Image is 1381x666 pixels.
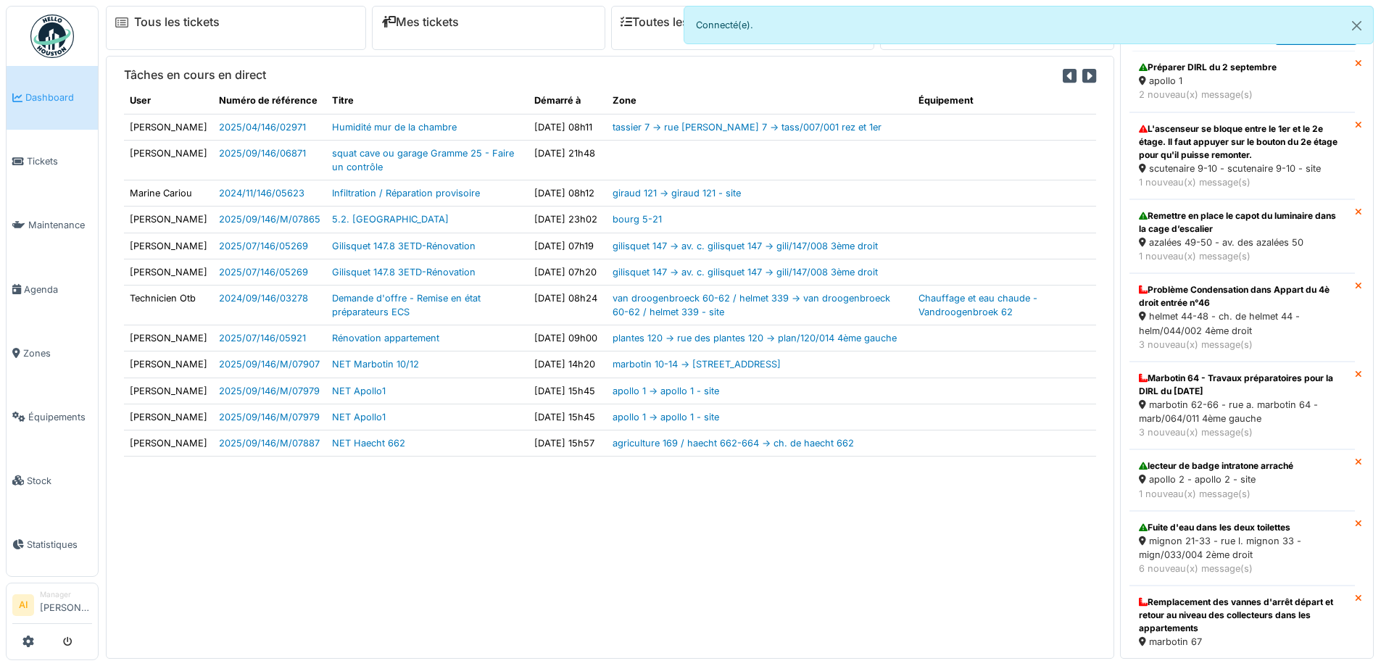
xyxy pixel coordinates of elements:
[124,378,213,404] td: [PERSON_NAME]
[528,207,607,233] td: [DATE] 23h02
[1139,534,1345,562] div: mignon 21-33 - rue l. mignon 33 - mign/033/004 2ème droit
[528,233,607,259] td: [DATE] 07h19
[528,88,607,114] th: Démarré à
[613,386,719,396] a: apollo 1 -> apollo 1 - site
[7,385,98,449] a: Équipements
[23,346,92,360] span: Zones
[40,589,92,620] li: [PERSON_NAME]
[1139,88,1345,101] div: 2 nouveau(x) message(s)
[219,333,306,344] a: 2025/07/146/05921
[621,15,729,29] a: Toutes les tâches
[528,259,607,285] td: [DATE] 07h20
[124,325,213,351] td: [PERSON_NAME]
[28,218,92,232] span: Maintenance
[528,140,607,180] td: [DATE] 21h48
[124,351,213,378] td: [PERSON_NAME]
[1139,649,1345,663] div: 1 nouveau(x) message(s)
[1139,236,1345,249] div: azalées 49-50 - av. des azalées 50
[528,285,607,325] td: [DATE] 08h24
[219,293,308,304] a: 2024/09/146/03278
[326,88,528,114] th: Titre
[28,410,92,424] span: Équipements
[1139,398,1345,425] div: marbotin 62-66 - rue a. marbotin 64 - marb/064/011 4ème gauche
[27,474,92,488] span: Stock
[219,438,320,449] a: 2025/09/146/M/07887
[1139,459,1345,473] div: lecteur de badge intratone arraché
[30,14,74,58] img: Badge_color-CXgf-gQk.svg
[684,6,1374,44] div: Connecté(e).
[7,321,98,385] a: Zones
[7,257,98,321] a: Agenda
[913,88,1096,114] th: Équipement
[613,214,662,225] a: bourg 5-21
[1340,7,1373,45] button: Close
[332,293,481,317] a: Demande d'offre - Remise en état préparateurs ECS
[7,130,98,193] a: Tickets
[219,148,306,159] a: 2025/09/146/06871
[40,589,92,600] div: Manager
[613,438,854,449] a: agriculture 169 / haecht 662-664 -> ch. de haecht 662
[332,241,476,251] a: Gilisquet 147.8 3ETD-Rénovation
[613,241,878,251] a: gilisquet 147 -> av. c. gilisquet 147 -> gili/147/008 3ème droit
[613,359,781,370] a: marbotin 10-14 -> [STREET_ADDRESS]
[219,188,304,199] a: 2024/11/146/05623
[528,180,607,207] td: [DATE] 08h12
[1129,199,1355,273] a: Remettre en place le capot du luminaire dans la cage d’escalier azalées 49-50 - av. des azalées 5...
[124,68,266,82] h6: Tâches en cours en direct
[613,412,719,423] a: apollo 1 -> apollo 1 - site
[528,325,607,351] td: [DATE] 09h00
[332,333,439,344] a: Rénovation appartement
[1139,175,1345,189] div: 1 nouveau(x) message(s)
[918,293,1037,317] a: Chauffage et eau chaude - Vandroogenbroek 62
[1129,449,1355,510] a: lecteur de badge intratone arraché apollo 2 - apollo 2 - site 1 nouveau(x) message(s)
[219,386,320,396] a: 2025/09/146/M/07979
[332,438,405,449] a: NET Haecht 662
[124,404,213,430] td: [PERSON_NAME]
[528,430,607,457] td: [DATE] 15h57
[1139,249,1345,263] div: 1 nouveau(x) message(s)
[219,267,308,278] a: 2025/07/146/05269
[7,449,98,512] a: Stock
[1129,511,1355,586] a: Fuite d'eau dans les deux toilettes mignon 21-33 - rue l. mignon 33 - mign/033/004 2ème droit 6 n...
[1129,51,1355,112] a: Préparer DIRL du 2 septembre apollo 1 2 nouveau(x) message(s)
[27,538,92,551] span: Statistiques
[12,589,92,624] a: AI Manager[PERSON_NAME]
[213,88,326,114] th: Numéro de référence
[25,91,92,104] span: Dashboard
[1139,338,1345,351] div: 3 nouveau(x) message(s)
[1139,473,1345,486] div: apollo 2 - apollo 2 - site
[27,154,92,168] span: Tickets
[613,333,897,344] a: plantes 120 -> rue des plantes 120 -> plan/120/014 4ème gauche
[7,66,98,130] a: Dashboard
[1129,362,1355,450] a: Marbotin 64 - Travaux préparatoires pour la DIRL du [DATE] marbotin 62-66 - rue a. marbotin 64 - ...
[332,412,386,423] a: NET Apollo1
[1129,112,1355,199] a: L'ascenseur se bloque entre le 1er et le 2e étage. Il faut appuyer sur le bouton du 2e étage pour...
[24,283,92,296] span: Agenda
[332,359,419,370] a: NET Marbotin 10/12
[124,233,213,259] td: [PERSON_NAME]
[528,404,607,430] td: [DATE] 15h45
[130,95,151,106] span: translation missing: fr.shared.user
[528,378,607,404] td: [DATE] 15h45
[332,214,449,225] a: 5.2. [GEOGRAPHIC_DATA]
[7,193,98,257] a: Maintenance
[124,180,213,207] td: Marine Cariou
[124,430,213,457] td: [PERSON_NAME]
[1139,283,1345,309] div: Problème Condensation dans Appart du 4è droit entrée n°46
[124,114,213,140] td: [PERSON_NAME]
[332,148,514,172] a: squat cave ou garage Gramme 25 - Faire un contrôle
[124,207,213,233] td: [PERSON_NAME]
[219,412,320,423] a: 2025/09/146/M/07979
[1139,372,1345,398] div: Marbotin 64 - Travaux préparatoires pour la DIRL du [DATE]
[124,140,213,180] td: [PERSON_NAME]
[124,285,213,325] td: Technicien Otb
[219,241,308,251] a: 2025/07/146/05269
[613,267,878,278] a: gilisquet 147 -> av. c. gilisquet 147 -> gili/147/008 3ème droit
[7,512,98,576] a: Statistiques
[1139,122,1345,162] div: L'ascenseur se bloque entre le 1er et le 2e étage. Il faut appuyer sur le bouton du 2e étage pour...
[1139,309,1345,337] div: helmet 44-48 - ch. de helmet 44 - helm/044/002 4ème droit
[613,293,890,317] a: van droogenbroeck 60-62 / helmet 339 -> van droogenbroeck 60-62 / helmet 339 - site
[1139,521,1345,534] div: Fuite d'eau dans les deux toilettes
[219,214,320,225] a: 2025/09/146/M/07865
[124,259,213,285] td: [PERSON_NAME]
